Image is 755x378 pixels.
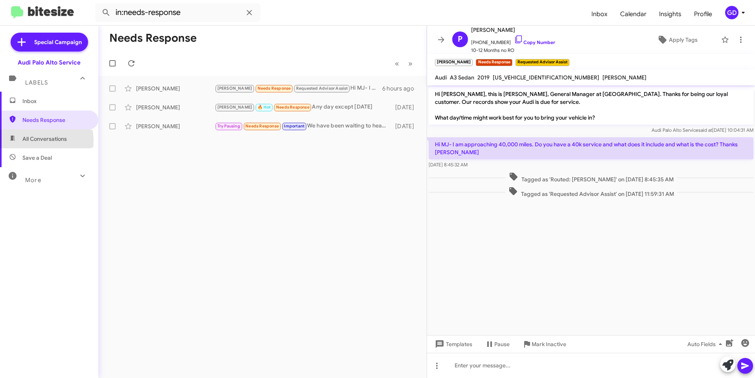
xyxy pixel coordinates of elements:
[217,86,252,91] span: [PERSON_NAME]
[217,124,240,129] span: Try Pausing
[505,186,677,198] span: Tagged as 'Requested Advisor Assist' on [DATE] 11:59:31 AM
[637,33,717,47] button: Apply Tags
[284,124,304,129] span: Important
[669,33,698,47] span: Apply Tags
[493,74,599,81] span: [US_VEHICLE_IDENTIFICATION_NUMBER]
[136,103,215,111] div: [PERSON_NAME]
[25,79,48,86] span: Labels
[22,135,67,143] span: All Conversations
[382,85,420,92] div: 6 hours ago
[698,127,712,133] span: said at
[391,122,420,130] div: [DATE]
[652,127,753,133] span: Audi Palo Alto Service [DATE] 10:04:31 AM
[585,3,614,26] a: Inbox
[687,337,725,351] span: Auto Fields
[395,59,399,68] span: «
[477,74,490,81] span: 2019
[109,32,197,44] h1: Needs Response
[22,116,89,124] span: Needs Response
[258,86,291,91] span: Needs Response
[403,55,417,72] button: Next
[429,137,753,159] p: Hi MJ- I am approaching 40,000 miles. Do you have a 40k service and what does it include and what...
[688,3,718,26] a: Profile
[653,3,688,26] a: Insights
[11,33,88,52] a: Special Campaign
[258,105,271,110] span: 🔥 Hot
[725,6,738,19] div: GD
[390,55,404,72] button: Previous
[427,337,479,351] button: Templates
[136,122,215,130] div: [PERSON_NAME]
[450,74,474,81] span: A3 Sedan
[435,59,473,66] small: [PERSON_NAME]
[95,3,260,22] input: Search
[516,337,573,351] button: Mark Inactive
[215,122,391,131] div: We have been waiting to hear from you about the part. We keep being told it isn't in to do the se...
[494,337,510,351] span: Pause
[506,172,677,183] span: Tagged as 'Routed: [PERSON_NAME]' on [DATE] 8:45:35 AM
[471,35,555,46] span: [PHONE_NUMBER]
[476,59,512,66] small: Needs Response
[215,84,382,93] div: Hi MJ- I am approaching 40,000 miles. Do you have a 40k service and what does it include and what...
[718,6,746,19] button: GD
[215,103,391,112] div: Any day except [DATE]
[296,86,348,91] span: Requested Advisor Assist
[532,337,566,351] span: Mark Inactive
[408,59,412,68] span: »
[22,154,52,162] span: Save a Deal
[435,74,447,81] span: Audi
[602,74,646,81] span: [PERSON_NAME]
[391,103,420,111] div: [DATE]
[136,85,215,92] div: [PERSON_NAME]
[514,39,555,45] a: Copy Number
[34,38,82,46] span: Special Campaign
[471,46,555,54] span: 10-12 Months no RO
[276,105,309,110] span: Needs Response
[433,337,472,351] span: Templates
[217,105,252,110] span: [PERSON_NAME]
[479,337,516,351] button: Pause
[471,25,555,35] span: [PERSON_NAME]
[429,162,468,168] span: [DATE] 8:45:32 AM
[516,59,569,66] small: Requested Advisor Assist
[18,59,81,66] div: Audi Palo Alto Service
[614,3,653,26] a: Calendar
[429,87,753,125] p: Hi [PERSON_NAME], this is [PERSON_NAME], General Manager at [GEOGRAPHIC_DATA]. Thanks for being o...
[458,33,462,46] span: P
[25,177,41,184] span: More
[22,97,89,105] span: Inbox
[681,337,731,351] button: Auto Fields
[245,124,279,129] span: Needs Response
[390,55,417,72] nav: Page navigation example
